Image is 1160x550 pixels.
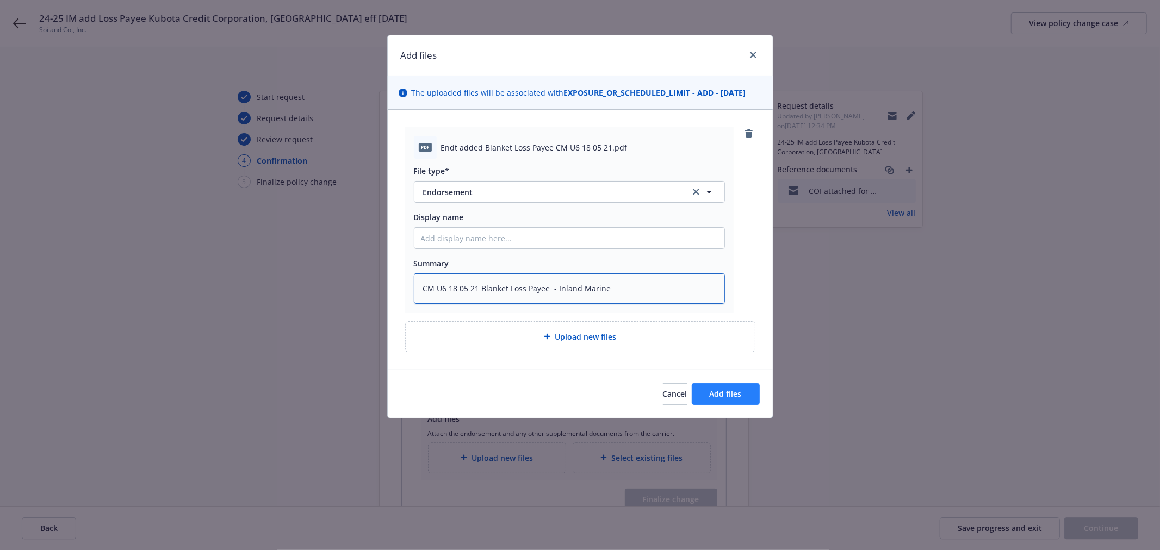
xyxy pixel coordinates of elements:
[405,321,755,352] div: Upload new files
[663,383,687,405] button: Cancel
[555,331,616,342] span: Upload new files
[423,186,675,198] span: Endorsement
[747,48,760,61] a: close
[414,258,449,268] span: Summary
[663,389,687,399] span: Cancel
[414,181,725,203] button: Endorsementclear selection
[564,87,746,98] strong: EXPOSURE_OR_SCHEDULED_LIMIT - ADD - [DATE]
[414,228,724,248] input: Add display name here...
[692,383,760,405] button: Add files
[419,143,432,151] span: pdf
[690,185,703,198] a: clear selection
[401,48,437,62] h1: Add files
[710,389,742,399] span: Add files
[441,142,628,153] span: Endt added Blanket Loss Payee CM U6 18 05 21.pdf
[742,127,755,140] a: remove
[414,212,464,222] span: Display name
[414,273,725,303] textarea: CM U6 18 05 21 Blanket Loss Payee - Inland Marine
[414,166,450,176] span: File type*
[412,87,746,98] span: The uploaded files will be associated with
